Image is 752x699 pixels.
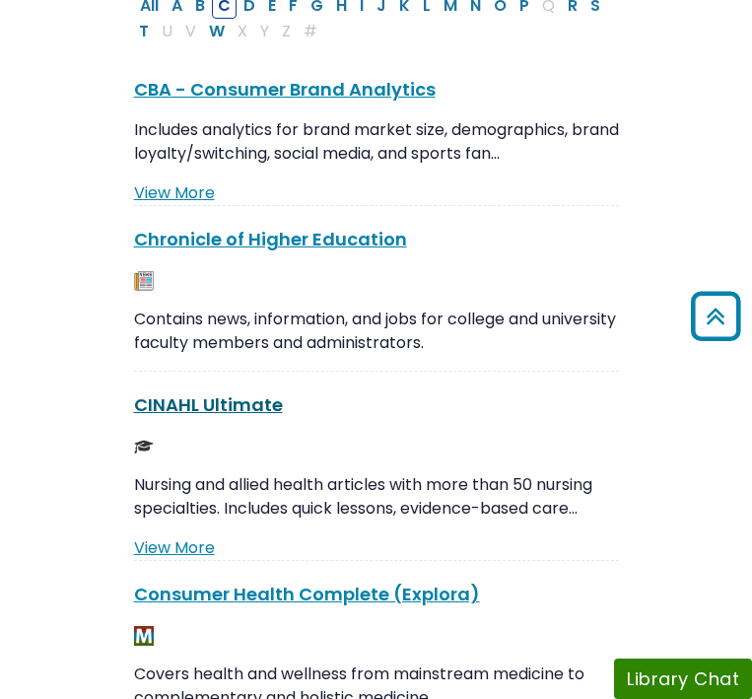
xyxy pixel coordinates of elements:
a: CINAHL Ultimate [134,392,283,417]
button: Filter Results T [133,19,155,44]
button: Library Chat [614,659,752,699]
a: View More [134,536,215,559]
a: Consumer Health Complete (Explora) [134,582,480,606]
img: MeL (Michigan electronic Library) [134,626,154,646]
a: Chronicle of Higher Education [134,227,407,251]
a: CBA - Consumer Brand Analytics [134,77,436,102]
a: View More [134,181,215,204]
p: Includes analytics for brand market size, demographics, brand loyalty/switching, social media, an... [134,118,619,166]
p: Contains news, information, and jobs for college and university faculty members and administrators. [134,308,619,355]
p: Nursing and allied health articles with more than 50 nursing specialties. Includes quick lessons,... [134,473,619,521]
button: Filter Results W [203,19,231,44]
a: Back to Top [684,300,747,332]
img: Newspapers [134,271,154,291]
img: Scholarly or Peer Reviewed [134,437,154,456]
